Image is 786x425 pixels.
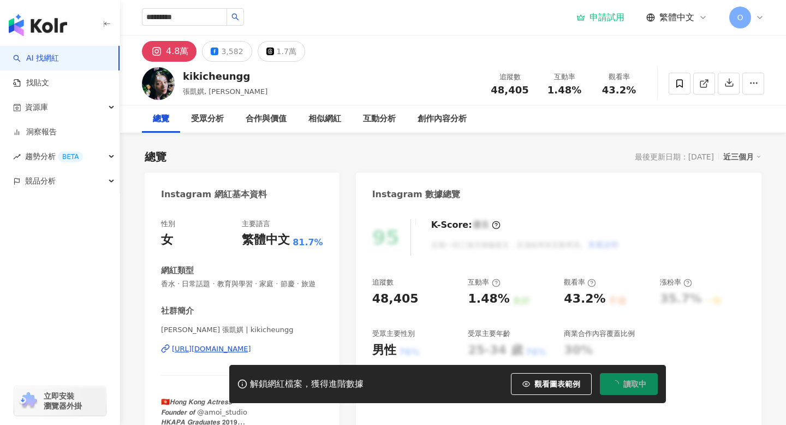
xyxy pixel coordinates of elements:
span: 繁體中文 [659,11,694,23]
div: 3,582 [221,44,243,59]
div: 追蹤數 [489,72,531,82]
div: 社群簡介 [161,305,194,317]
span: 立即安裝 瀏覽器外掛 [44,391,82,411]
button: 觀看圖表範例 [511,373,592,395]
div: 男性 [372,342,396,359]
div: 相似網紅 [308,113,341,126]
div: 商業合作內容覆蓋比例 [564,329,635,339]
div: 1.48% [468,291,509,308]
div: 漲粉率 [660,278,692,287]
button: 4.8萬 [142,41,196,62]
span: O [737,11,743,23]
div: 總覽 [153,113,169,126]
div: kikicheungg [183,69,267,83]
div: 互動率 [468,278,500,287]
div: 主要語言 [242,219,270,229]
div: BETA [58,151,83,162]
div: Instagram 網紅基本資料 [161,188,267,200]
img: logo [9,14,67,36]
div: 解鎖網紅檔案，獲得進階數據 [250,379,364,390]
span: 香水 · 日常話題 · 教育與學習 · 家庭 · 節慶 · 旅遊 [161,279,323,289]
span: 48,405 [491,84,528,96]
div: 受眾主要性別 [372,329,415,339]
span: search [231,13,239,21]
span: 1.48% [547,85,581,96]
div: 互動分析 [363,113,396,126]
div: 性別 [161,219,175,229]
button: 讀取中 [600,373,658,395]
a: 申請試用 [576,12,624,23]
img: KOL Avatar [142,67,175,100]
a: [URL][DOMAIN_NAME] [161,344,323,354]
div: 追蹤數 [372,278,394,287]
a: searchAI 找網紅 [13,53,59,64]
div: 觀看率 [598,72,640,82]
div: 43.2% [564,291,605,308]
div: 1.7萬 [277,44,296,59]
span: 觀看圖表範例 [534,380,580,388]
div: 網紅類型 [161,265,194,276]
button: 1.7萬 [258,41,305,62]
div: 女 [161,232,173,249]
span: 趨勢分析 [25,144,83,169]
span: 讀取中 [623,380,646,388]
div: 4.8萬 [166,44,188,59]
button: 3,582 [202,41,252,62]
div: 互動率 [544,72,585,82]
div: 合作與價值 [246,113,287,126]
div: 繁體中文 [242,232,290,249]
span: loading [611,380,619,388]
span: rise [13,153,21,161]
div: [URL][DOMAIN_NAME] [172,344,251,354]
span: 張凱娸, [PERSON_NAME] [183,87,267,96]
a: 洞察報告 [13,127,57,138]
div: 48,405 [372,291,419,308]
div: 最後更新日期：[DATE] [635,152,714,161]
span: 43.2% [602,85,636,96]
div: Instagram 數據總覽 [372,188,461,200]
span: 81.7% [293,237,323,249]
span: 資源庫 [25,95,48,120]
div: 總覽 [145,149,166,164]
div: 近三個月 [723,150,761,164]
a: 找貼文 [13,78,49,88]
div: K-Score : [431,219,501,231]
div: 創作內容分析 [418,113,467,126]
a: chrome extension立即安裝 瀏覽器外掛 [14,386,106,416]
div: 觀看率 [564,278,596,287]
img: chrome extension [17,392,39,410]
span: 競品分析 [25,169,56,193]
div: 受眾分析 [191,113,224,126]
span: [PERSON_NAME] 張凱娸 | kikicheungg [161,325,323,335]
div: 受眾主要年齡 [468,329,510,339]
